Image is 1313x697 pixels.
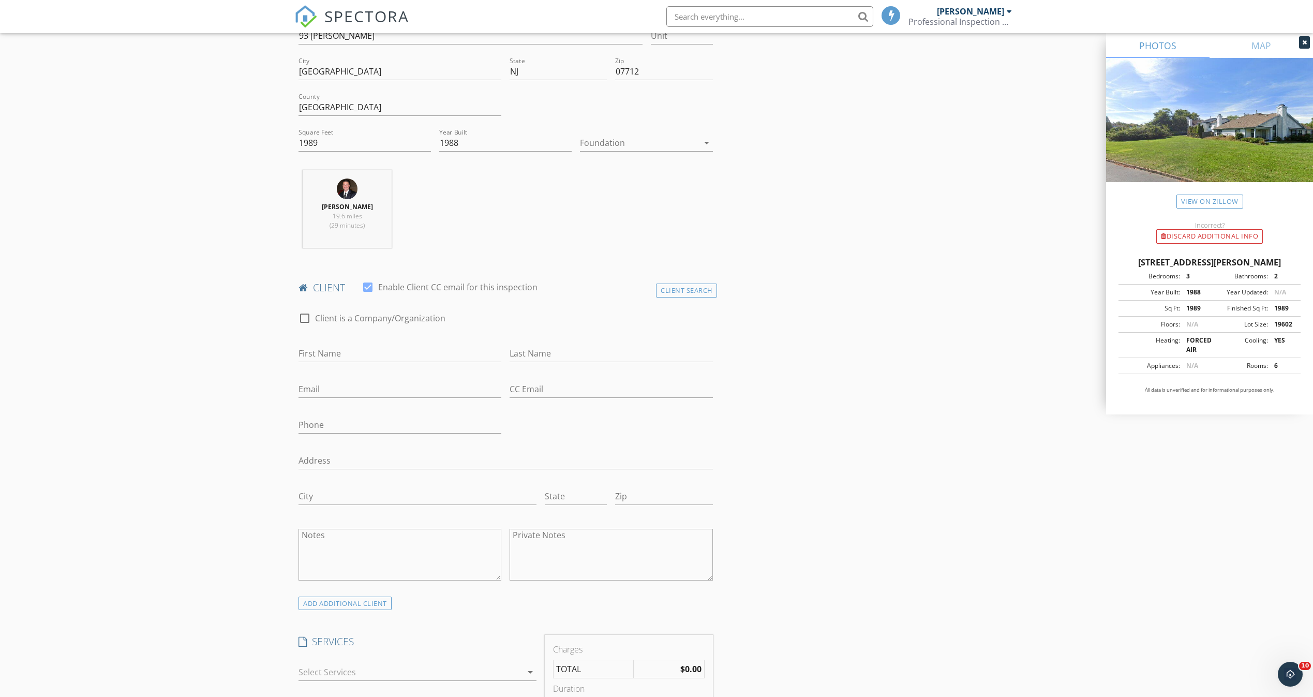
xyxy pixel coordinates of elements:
p: All data is unverified and for informational purposes only. [1118,387,1301,394]
div: 6 [1268,361,1297,370]
div: 2 [1268,272,1297,281]
div: 19602 [1268,320,1297,329]
div: Rooms: [1210,361,1268,370]
div: Cooling: [1210,336,1268,354]
span: (29 minutes) [330,221,365,230]
h4: SERVICES [299,635,536,648]
div: Appliances: [1122,361,1180,370]
a: SPECTORA [294,14,409,36]
a: MAP [1210,33,1313,58]
div: Sq Ft: [1122,304,1180,313]
div: FORCED AIR [1180,336,1210,354]
div: Duration [553,683,704,695]
label: Enable Client CC email for this inspection [378,282,538,292]
img: head_shot.jpg [337,179,357,199]
div: Finished Sq Ft: [1210,304,1268,313]
a: PHOTOS [1106,33,1210,58]
div: Client Search [656,284,717,298]
div: Discard Additional info [1156,229,1263,244]
div: Heating: [1122,336,1180,354]
div: [STREET_ADDRESS][PERSON_NAME] [1118,256,1301,269]
strong: $0.00 [680,663,702,675]
span: N/A [1274,288,1286,296]
span: N/A [1186,361,1198,370]
div: 1988 [1180,288,1210,297]
iframe: Intercom live chat [1278,662,1303,687]
label: Client is a Company/Organization [315,313,445,323]
div: [PERSON_NAME] [937,6,1004,17]
img: The Best Home Inspection Software - Spectora [294,5,317,28]
span: N/A [1186,320,1198,329]
a: View on Zillow [1176,195,1243,209]
div: Bedrooms: [1122,272,1180,281]
h4: client [299,281,713,294]
td: TOTAL [554,660,634,678]
strong: [PERSON_NAME] [322,202,373,211]
div: Incorrect? [1106,221,1313,229]
div: Year Built: [1122,288,1180,297]
span: 10 [1299,662,1311,670]
div: YES [1268,336,1297,354]
img: streetview [1106,58,1313,207]
div: Floors: [1122,320,1180,329]
div: Lot Size: [1210,320,1268,329]
input: Search everything... [666,6,873,27]
span: SPECTORA [324,5,409,27]
div: 1989 [1268,304,1297,313]
i: arrow_drop_down [524,666,536,678]
div: Bathrooms: [1210,272,1268,281]
div: 1989 [1180,304,1210,313]
div: Year Updated: [1210,288,1268,297]
div: Professional Inspection NJ Inc [908,17,1012,27]
i: arrow_drop_down [700,137,713,149]
div: ADD ADDITIONAL client [299,597,392,611]
span: 19.6 miles [333,212,362,220]
div: Charges [553,643,704,656]
div: 3 [1180,272,1210,281]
